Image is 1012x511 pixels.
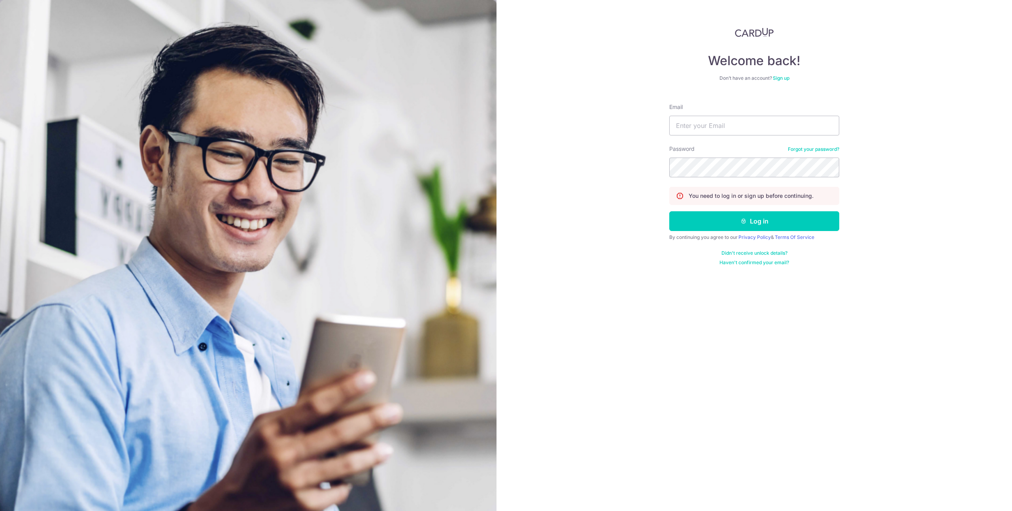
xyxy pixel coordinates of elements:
[669,145,695,153] label: Password
[721,250,787,256] a: Didn't receive unlock details?
[669,75,839,81] div: Don’t have an account?
[689,192,814,200] p: You need to log in or sign up before continuing.
[735,28,774,37] img: CardUp Logo
[669,53,839,69] h4: Welcome back!
[669,211,839,231] button: Log in
[669,234,839,240] div: By continuing you agree to our &
[738,234,771,240] a: Privacy Policy
[775,234,814,240] a: Terms Of Service
[788,146,839,152] a: Forgot your password?
[719,259,789,266] a: Haven't confirmed your email?
[669,103,683,111] label: Email
[773,75,789,81] a: Sign up
[669,116,839,135] input: Enter your Email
